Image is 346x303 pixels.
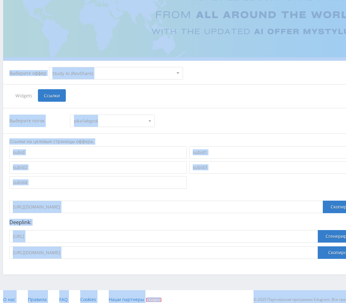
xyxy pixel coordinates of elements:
[9,89,38,102] span: Widgets
[3,296,15,302] span: О нас
[59,296,68,302] span: FAQ
[80,296,96,302] span: Cookies
[9,71,49,76] div: Выберите оффер
[9,176,187,189] input: subid4
[146,298,161,302] span: Скидки
[74,115,145,127] span: pika1labgrok
[28,296,47,302] span: Правила
[9,161,187,174] input: subid2
[38,89,66,102] span: Ссылки
[9,115,64,127] div: Выберите поток
[109,296,144,302] span: Наши партнеры
[9,146,187,159] input: subid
